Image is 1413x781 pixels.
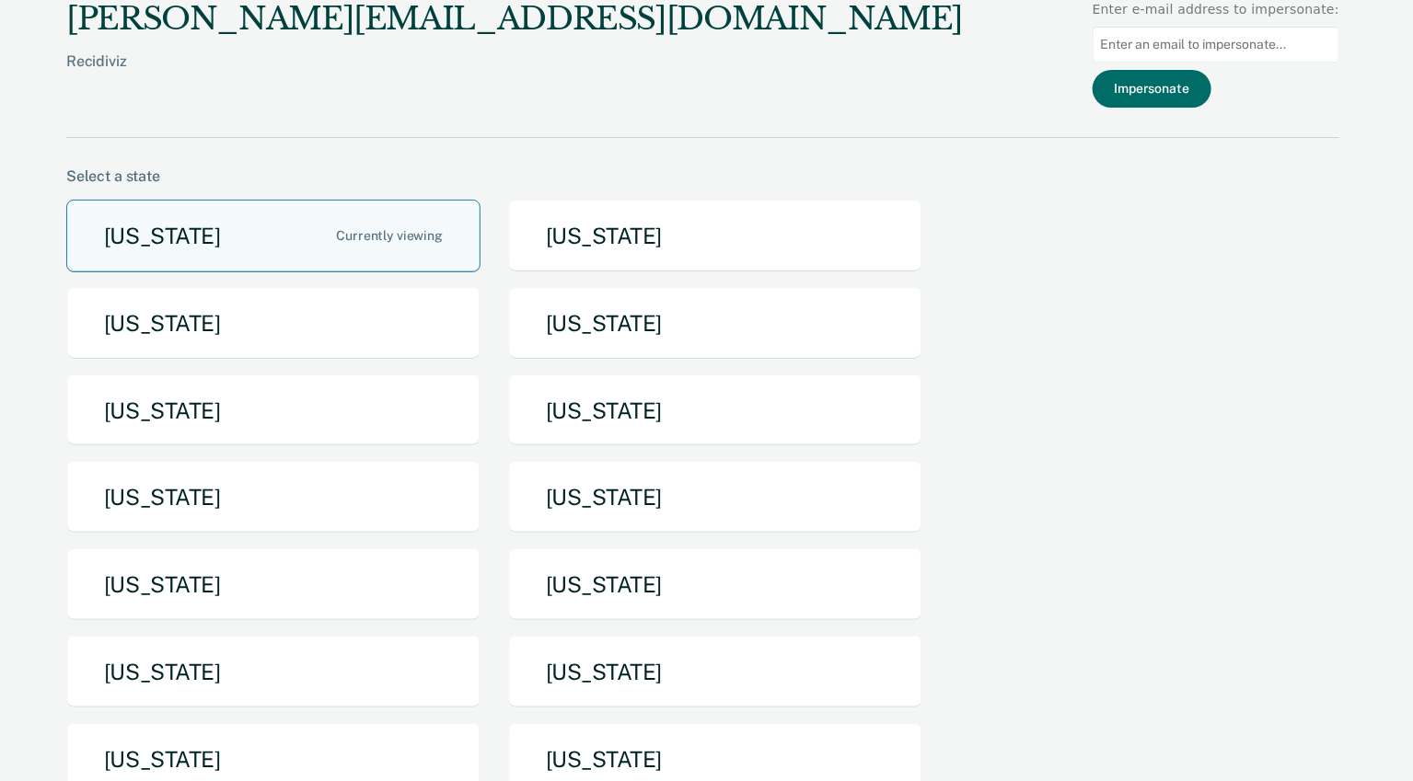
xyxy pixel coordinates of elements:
[1093,70,1211,108] button: Impersonate
[66,374,481,447] button: [US_STATE]
[66,52,963,99] div: Recidiviz
[66,287,481,360] button: [US_STATE]
[508,548,922,621] button: [US_STATE]
[1093,27,1339,63] input: Enter an email to impersonate...
[66,548,481,621] button: [US_STATE]
[66,461,481,534] button: [US_STATE]
[508,287,922,360] button: [US_STATE]
[66,636,481,708] button: [US_STATE]
[508,200,922,272] button: [US_STATE]
[508,636,922,708] button: [US_STATE]
[66,200,481,272] button: [US_STATE]
[508,374,922,447] button: [US_STATE]
[508,461,922,534] button: [US_STATE]
[66,167,1339,185] div: Select a state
